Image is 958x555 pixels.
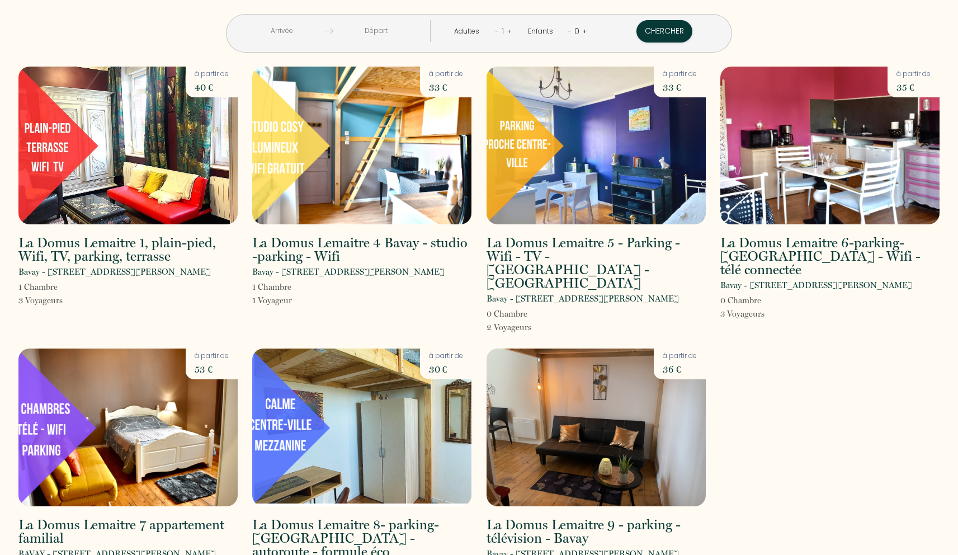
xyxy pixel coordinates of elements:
[429,351,463,361] p: à partir de
[18,265,211,279] p: Bavay - [STREET_ADDRESS][PERSON_NAME]
[18,518,238,545] h2: La Domus Lemaitre 7 appartement familial
[720,279,913,292] p: Bavay - [STREET_ADDRESS][PERSON_NAME]
[252,236,471,263] h2: La Domus Lemaitre 4 Bavay - studio -parking - Wifi
[720,307,764,321] p: 3 Voyageur
[636,20,692,43] button: Chercher
[252,280,292,294] p: 1 Chambre
[487,67,706,224] img: rental-image
[528,322,531,332] span: s
[252,294,292,307] p: 1 Voyageur
[507,26,512,36] a: +
[18,236,238,263] h2: La Domus Lemaitre 1, plain-pied, Wifi, TV, parking, terrasse
[333,20,419,42] input: Départ
[18,349,238,506] img: rental-image
[487,292,679,305] p: Bavay - [STREET_ADDRESS][PERSON_NAME]
[663,79,697,95] p: 33 €
[572,22,582,40] div: 0
[195,361,229,377] p: 53 €
[195,69,229,79] p: à partir de
[720,294,764,307] p: 0 Chambre
[487,518,706,545] h2: La Domus Lemaitre 9 - parking - télévision - Bavay
[18,67,238,224] img: rental-image
[663,361,697,377] p: 36 €
[239,20,325,42] input: Arrivée
[195,79,229,95] p: 40 €
[429,79,463,95] p: 33 €
[582,26,587,36] a: +
[896,79,931,95] p: 35 €
[429,361,463,377] p: 30 €
[761,309,764,319] span: s
[663,69,697,79] p: à partir de
[454,26,483,37] div: Adultes
[487,307,531,321] p: 0 Chambre
[720,67,940,224] img: rental-image
[499,22,507,40] div: 1
[663,351,697,361] p: à partir de
[495,26,499,36] a: -
[252,349,471,506] img: rental-image
[252,67,471,224] img: rental-image
[252,265,445,279] p: Bavay - [STREET_ADDRESS][PERSON_NAME]
[429,69,463,79] p: à partir de
[568,26,572,36] a: -
[528,26,557,37] div: Enfants
[195,351,229,361] p: à partir de
[487,321,531,334] p: 2 Voyageur
[18,280,63,294] p: 1 Chambre
[18,294,63,307] p: 3 Voyageur
[325,27,333,35] img: guests
[720,236,940,276] h2: La Domus Lemaitre 6-parking-[GEOGRAPHIC_DATA] - Wifi - télé connectée
[487,236,706,290] h2: La Domus Lemaitre 5 - Parking - Wifi - TV - [GEOGRAPHIC_DATA] - [GEOGRAPHIC_DATA]
[59,295,63,305] span: s
[896,69,931,79] p: à partir de
[487,349,706,506] img: rental-image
